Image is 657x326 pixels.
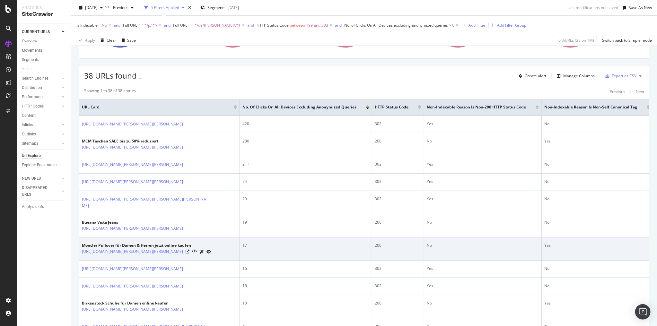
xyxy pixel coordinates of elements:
div: No [427,138,539,144]
div: Save [127,38,136,43]
div: 16 [242,283,369,289]
button: Switch back to Simple mode [600,35,652,46]
div: 200 [375,219,421,225]
a: [URL][DOMAIN_NAME][PERSON_NAME][PERSON_NAME] [82,248,183,255]
a: NEW URLS [22,175,60,182]
a: Visits [22,66,38,73]
a: [URL][DOMAIN_NAME][PERSON_NAME][PERSON_NAME] [82,306,183,313]
button: Previous [110,3,136,13]
div: 0 % URLs ( 38 on 1M ) [558,38,594,43]
span: > [449,22,451,28]
div: Moncler Pullover für Damen & Herren jetzt online kaufen [82,243,211,248]
a: AI Url Details [199,248,204,255]
div: Yes [427,196,539,202]
a: [URL][DOMAIN_NAME][PERSON_NAME][PERSON_NAME] [82,121,183,127]
div: 302 [375,283,421,289]
span: HTTP Status Code [257,22,289,28]
div: 280 [242,138,369,144]
div: Add Filter Group [497,22,527,28]
span: Full URL [173,22,187,28]
button: Apply [76,35,95,46]
div: Showing 1 to 38 of 38 entries [84,88,136,96]
div: Next [636,89,644,94]
button: Add Filter [460,21,486,29]
a: Segments [22,56,66,63]
div: MCM Taschen SALE bis zu 50% reduziert [82,138,211,144]
button: Add Filter Group [489,21,527,29]
a: [URL][DOMAIN_NAME][PERSON_NAME][PERSON_NAME] [82,161,183,168]
div: 19 [242,219,369,225]
div: Yes [544,243,650,248]
div: Analytics [22,5,66,11]
button: Export as CSV [603,71,636,81]
span: No. of Clicks On All Devices excluding anonymized queries [242,104,356,110]
div: Search Engines [22,75,48,82]
button: 5 Filters Applied [142,3,187,13]
div: - [143,75,145,81]
a: [URL][DOMAIN_NAME][PERSON_NAME][PERSON_NAME] [82,179,183,185]
a: Content [22,112,66,119]
a: Search Engines [22,75,60,82]
span: = [188,22,190,28]
div: No [544,121,650,127]
div: No [544,219,650,225]
button: and [248,22,254,28]
div: 302 [375,179,421,184]
a: Sitemaps [22,140,60,147]
a: [URL][DOMAIN_NAME][PERSON_NAME][PERSON_NAME] [82,225,183,232]
div: Yes [544,138,650,144]
a: Distribution [22,84,60,91]
div: Bueana Vista Jeans [82,219,211,225]
div: 200 [375,243,421,248]
a: Inlinks [22,122,60,128]
span: HTTP Status Code [375,104,408,110]
div: Add Filter [469,22,486,28]
div: Birkenstock Schuhe für Damen online kaufen [82,300,211,306]
span: vs [105,4,110,10]
a: [URL][DOMAIN_NAME][PERSON_NAME][PERSON_NAME] [82,266,183,272]
div: 5 Filters Applied [151,5,179,10]
span: No. of Clicks On All Devices excluding anonymized queries [345,22,448,28]
div: Segments [22,56,39,63]
a: Analysis Info [22,203,66,210]
a: [URL][DOMAIN_NAME][PERSON_NAME][PERSON_NAME][PERSON_NAME] [82,196,209,209]
div: Save As New [629,5,652,10]
div: Inlinks [22,122,33,128]
button: and [335,22,342,28]
span: URL Card [82,104,232,110]
div: Yes [427,266,539,271]
span: ≠ [138,22,140,28]
span: Is Indexable [76,22,98,28]
button: Manage Columns [554,72,595,80]
button: Save [119,35,136,46]
div: Analysis Info [22,203,44,210]
div: No [544,179,650,184]
button: Clear [98,35,116,46]
div: 302 [375,121,421,127]
div: 200 [375,138,421,144]
span: 38 URLs found [84,70,137,81]
div: HTTP Codes [22,103,44,110]
div: Performance [22,94,44,100]
div: Switch back to Simple mode [602,38,652,43]
div: No [544,161,650,167]
div: No [427,243,539,248]
div: Yes [427,179,539,184]
span: Non-Indexable Reason is Non-Self Canonical Tag [544,104,637,110]
div: 211 [242,161,369,167]
a: CURRENT URLS [22,29,60,35]
div: Export as CSV [612,73,636,79]
div: Last modifications not saved [567,5,618,10]
div: Content [22,112,36,119]
span: Previous [110,5,128,10]
a: Outlinks [22,131,60,138]
div: Yes [427,121,539,127]
div: 302 [375,266,421,271]
span: Non-Indexable Reason is Non-200 HTTP Status Code [427,104,526,110]
div: Apply [85,38,95,43]
div: Yes [427,161,539,167]
a: Performance [22,94,60,100]
div: SiteCrawler [22,11,66,18]
a: [URL][DOMAIN_NAME][PERSON_NAME][PERSON_NAME] [82,144,183,150]
div: Previous [610,89,625,94]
